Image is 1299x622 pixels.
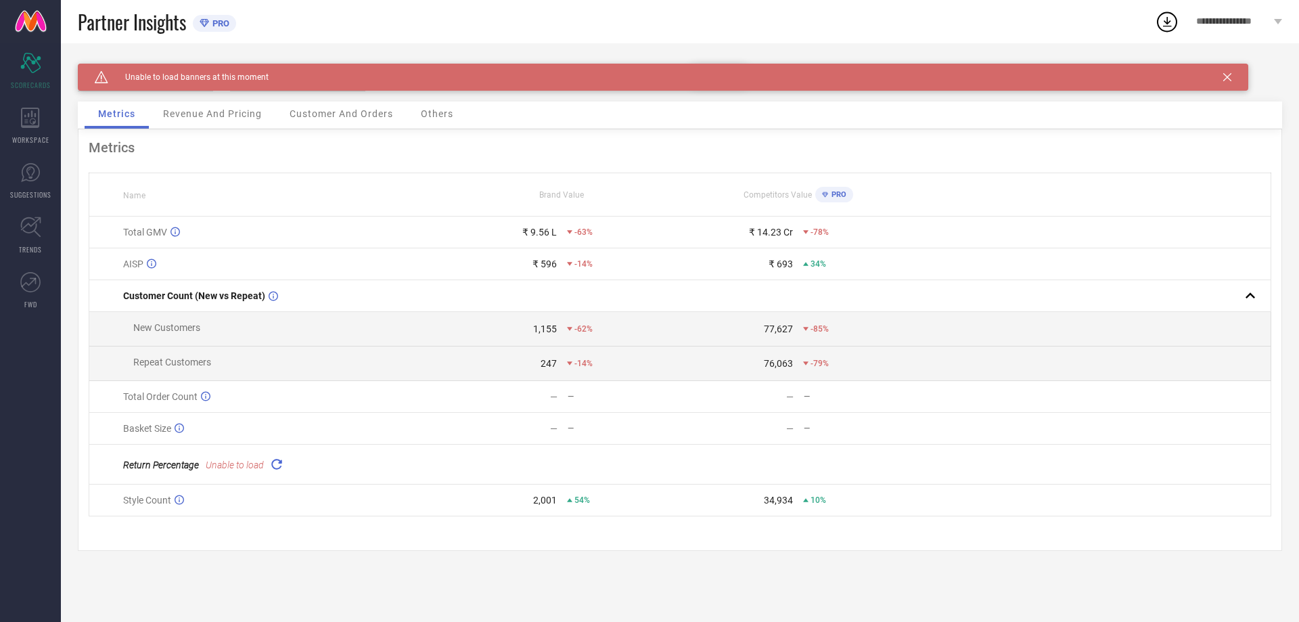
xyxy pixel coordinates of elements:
[267,455,286,474] div: Reload "Return Percentage "
[98,108,135,119] span: Metrics
[769,259,793,269] div: ₹ 693
[123,227,167,238] span: Total GMV
[786,423,794,434] div: —
[1155,9,1179,34] div: Open download list
[532,259,557,269] div: ₹ 596
[123,460,199,470] span: Return Percentage
[19,244,42,254] span: TRENDS
[12,135,49,145] span: WORKSPACE
[568,392,679,401] div: —
[533,495,557,506] div: 2,001
[206,460,264,470] span: Unable to load
[133,322,200,333] span: New Customers
[123,423,171,434] span: Basket Size
[749,227,793,238] div: ₹ 14.23 Cr
[804,424,915,433] div: —
[574,227,593,237] span: -63%
[533,324,557,334] div: 1,155
[209,18,229,28] span: PRO
[10,190,51,200] span: SUGGESTIONS
[123,391,198,402] span: Total Order Count
[522,227,557,238] div: ₹ 9.56 L
[574,324,593,334] span: -62%
[828,190,846,199] span: PRO
[421,108,453,119] span: Others
[744,190,812,200] span: Competitors Value
[78,64,213,73] div: Brand
[764,358,793,369] div: 76,063
[11,80,51,90] span: SCORECARDS
[550,423,557,434] div: —
[811,227,829,237] span: -78%
[574,359,593,368] span: -14%
[123,495,171,506] span: Style Count
[764,495,793,506] div: 34,934
[539,190,584,200] span: Brand Value
[786,391,794,402] div: —
[804,392,915,401] div: —
[811,259,826,269] span: 34%
[574,259,593,269] span: -14%
[123,290,265,301] span: Customer Count (New vs Repeat)
[574,495,590,505] span: 54%
[811,359,829,368] span: -79%
[811,324,829,334] span: -85%
[811,495,826,505] span: 10%
[550,391,557,402] div: —
[123,191,145,200] span: Name
[89,139,1271,156] div: Metrics
[123,259,143,269] span: AISP
[78,8,186,36] span: Partner Insights
[133,357,211,368] span: Repeat Customers
[568,424,679,433] div: —
[163,108,262,119] span: Revenue And Pricing
[764,324,793,334] div: 77,627
[290,108,393,119] span: Customer And Orders
[24,299,37,309] span: FWD
[108,72,269,82] span: Unable to load banners at this moment
[541,358,557,369] div: 247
